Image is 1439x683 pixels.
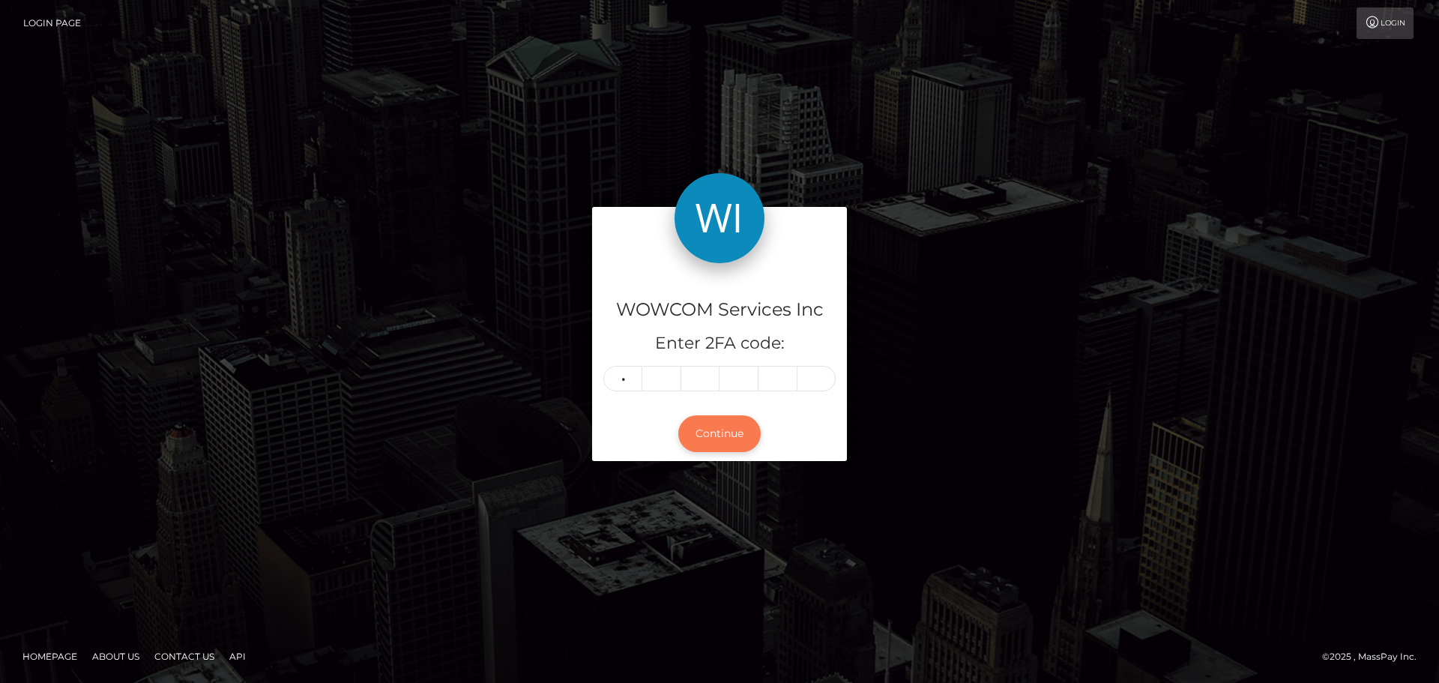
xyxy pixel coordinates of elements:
[678,415,761,452] button: Continue
[603,332,836,355] h5: Enter 2FA code:
[1322,649,1428,665] div: © 2025 , MassPay Inc.
[23,7,81,39] a: Login Page
[16,645,83,668] a: Homepage
[86,645,145,668] a: About Us
[675,173,764,263] img: WOWCOM Services Inc
[148,645,220,668] a: Contact Us
[603,297,836,323] h4: WOWCOM Services Inc
[223,645,252,668] a: API
[1357,7,1414,39] a: Login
